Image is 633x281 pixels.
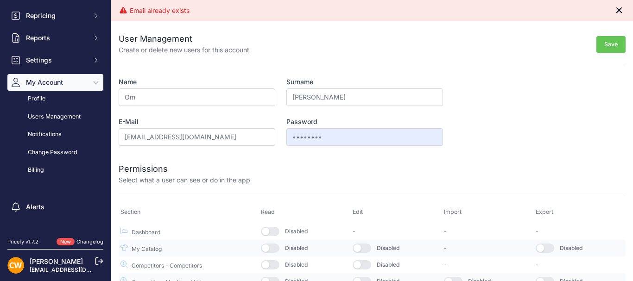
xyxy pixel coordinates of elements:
a: Notifications [7,126,103,143]
a: Users Management [7,109,103,125]
span: Disabled [560,244,582,251]
p: My Catalog [120,244,257,253]
a: Profile [7,91,103,107]
button: Repricing [7,7,103,24]
label: Name [119,77,275,87]
p: Competitors - Competitors [120,261,257,269]
span: Repricing [26,11,87,20]
h2: User Management [119,32,249,45]
span: My Account [26,78,87,87]
span: Disabled [285,244,308,251]
span: Disabled [377,244,399,251]
p: Dashboard [120,227,257,236]
span: Disabled [285,261,308,268]
label: Password [286,117,443,126]
a: Alerts [7,199,103,215]
button: Reports [7,30,103,46]
button: Save [596,36,626,53]
a: Billing [7,162,103,178]
button: My Account [7,74,103,91]
span: Disabled [377,261,399,268]
span: Permissions [119,164,168,174]
span: Disabled [285,228,308,235]
span: Reports [26,33,87,43]
span: Settings [26,56,87,65]
p: Section [120,208,195,217]
p: - [536,228,624,235]
div: Pricefy v1.7.2 [7,238,38,246]
p: Import [444,208,518,217]
a: Changelog [76,238,103,245]
button: Settings [7,52,103,69]
a: [PERSON_NAME] [30,257,83,265]
p: - [353,228,441,235]
p: Read [261,208,335,217]
div: Email already exists [130,6,190,15]
a: Change Password [7,144,103,161]
p: Export [536,208,610,217]
label: Surname [286,77,443,87]
p: - [444,244,532,252]
p: - [536,261,624,269]
p: Create or delete new users for this account [119,45,249,55]
span: New [57,238,75,246]
label: E-Mail [119,117,275,126]
a: [EMAIL_ADDRESS][DOMAIN_NAME] [30,266,127,273]
p: - [444,261,532,269]
p: Select what a user can see or do in the app [119,175,250,185]
p: - [444,228,532,235]
button: Close [614,4,626,15]
p: Edit [353,208,427,217]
